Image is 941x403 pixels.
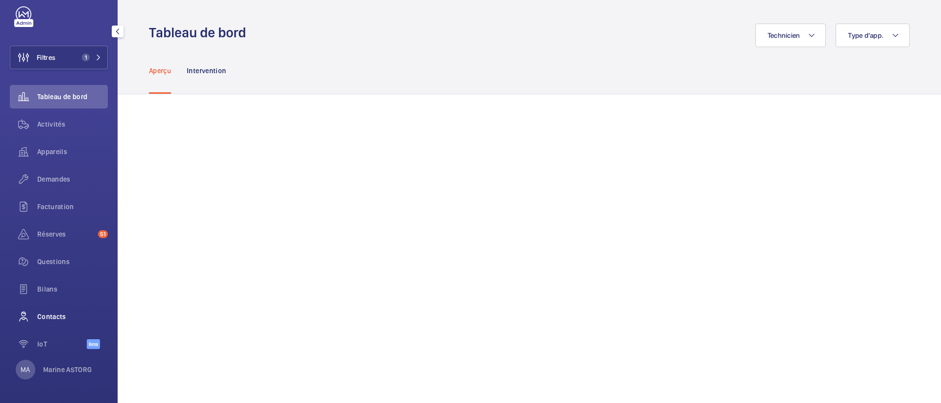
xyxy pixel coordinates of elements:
span: Réserves [37,229,94,239]
span: Type d'app. [848,31,884,39]
span: 1 [82,54,90,61]
span: Tableau de bord [37,92,108,102]
p: Intervention [187,66,226,76]
span: Activités [37,119,108,129]
span: Appareils [37,147,108,157]
span: Demandes [37,174,108,184]
span: Filtres [37,53,55,62]
span: 51 [98,230,108,238]
h1: Tableau de bord [149,24,252,42]
span: Contacts [37,312,108,322]
span: IoT [37,339,87,349]
span: Beta [87,339,100,349]
span: Facturation [37,202,108,212]
span: Bilans [37,284,108,294]
p: MA [21,365,30,375]
span: Technicien [768,31,800,39]
p: Aperçu [149,66,171,76]
button: Type d'app. [836,24,910,47]
span: Questions [37,257,108,267]
button: Technicien [755,24,826,47]
button: Filtres1 [10,46,108,69]
p: Marine ASTORG [43,365,92,375]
